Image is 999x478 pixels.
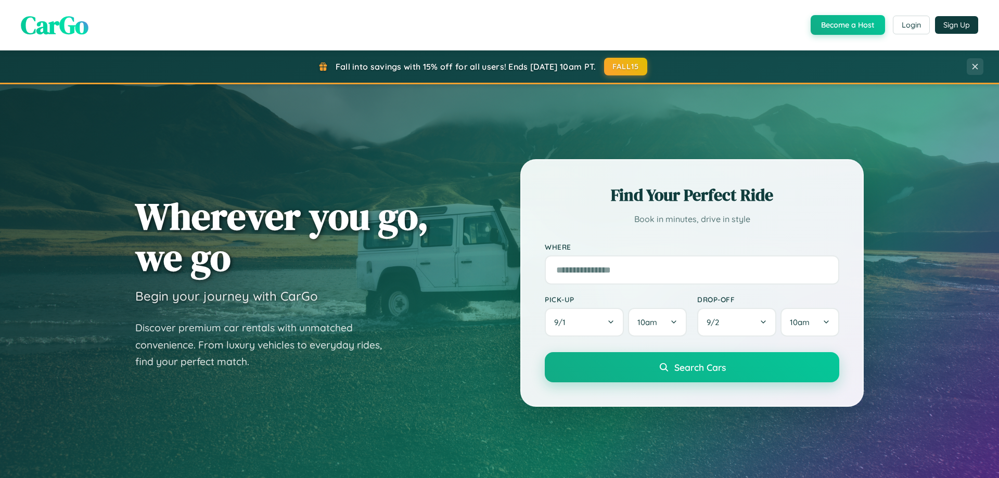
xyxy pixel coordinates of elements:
[545,352,839,382] button: Search Cars
[21,8,88,42] span: CarGo
[935,16,978,34] button: Sign Up
[637,317,657,327] span: 10am
[893,16,930,34] button: Login
[545,308,624,337] button: 9/1
[554,317,571,327] span: 9 / 1
[545,295,687,304] label: Pick-up
[674,361,726,373] span: Search Cars
[697,308,776,337] button: 9/2
[135,288,318,304] h3: Begin your journey with CarGo
[811,15,885,35] button: Become a Host
[545,242,839,251] label: Where
[336,61,596,72] span: Fall into savings with 15% off for all users! Ends [DATE] 10am PT.
[135,319,395,370] p: Discover premium car rentals with unmatched convenience. From luxury vehicles to everyday rides, ...
[707,317,724,327] span: 9 / 2
[697,295,839,304] label: Drop-off
[790,317,810,327] span: 10am
[545,184,839,206] h2: Find Your Perfect Ride
[628,308,687,337] button: 10am
[545,212,839,227] p: Book in minutes, drive in style
[135,196,429,278] h1: Wherever you go, we go
[780,308,839,337] button: 10am
[604,58,648,75] button: FALL15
